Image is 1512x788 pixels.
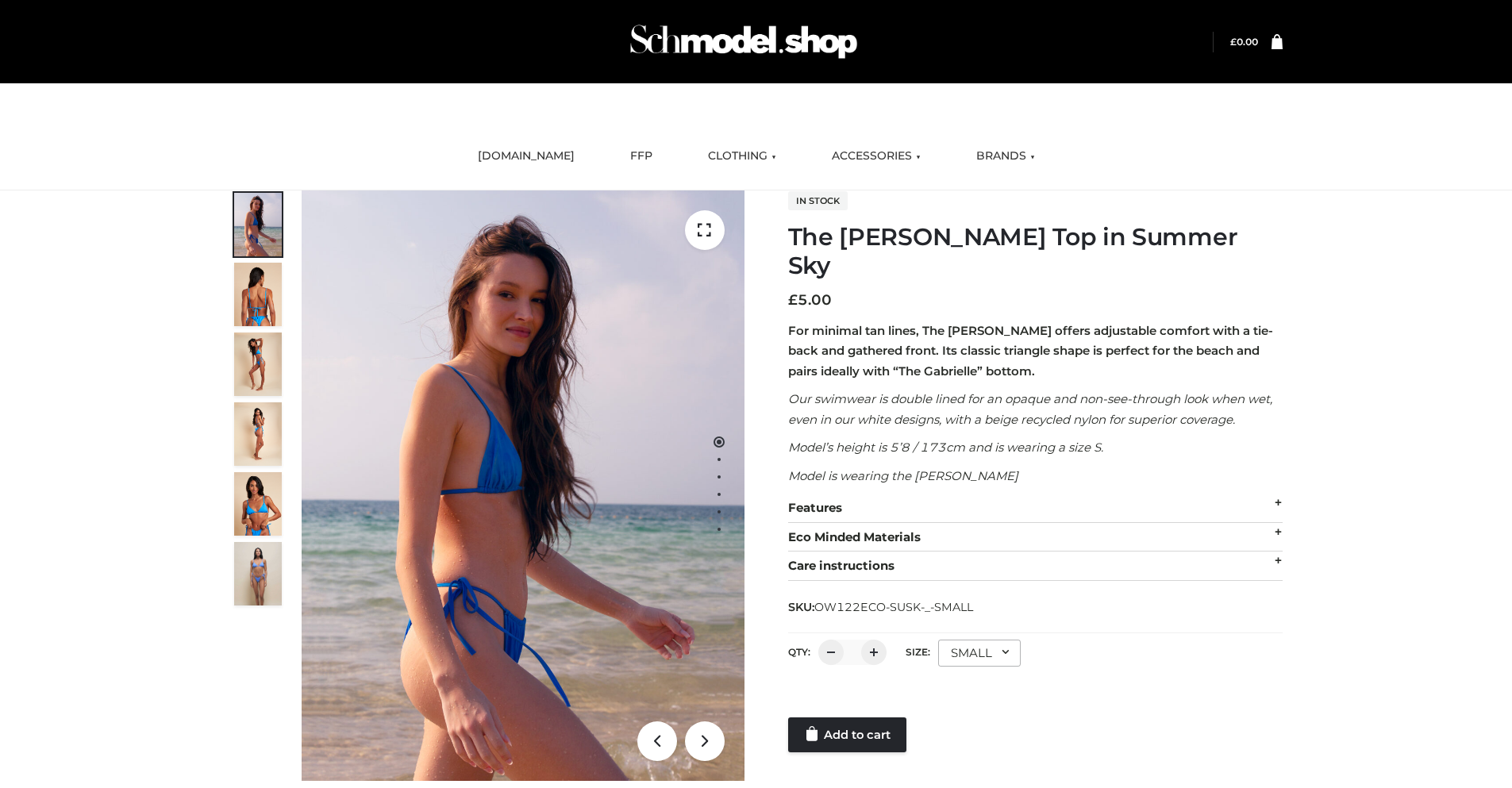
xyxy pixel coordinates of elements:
[788,598,975,617] span: SKU:
[788,646,810,658] label: QTY:
[788,291,798,309] span: £
[302,190,744,781] img: 1.Alex-top_SS-1_4464b1e7-c2c9-4e4b-a62c-58381cd673c0 (1)
[788,223,1283,280] h1: The [PERSON_NAME] Top in Summer Sky
[234,402,282,466] img: 3.Alex-top_CN-1-1-2.jpg
[788,552,1283,581] div: Care instructions
[788,440,1103,455] em: Model’s height is 5’8 / 173cm and is wearing a size S.
[788,468,1018,483] em: Model is wearing the [PERSON_NAME]
[788,717,906,752] a: Add to cart
[938,640,1021,667] div: SMALL
[906,646,930,658] label: Size:
[788,191,848,210] span: In stock
[625,10,863,73] img: Schmodel Admin 964
[1230,36,1258,48] a: £0.00
[788,291,832,309] bdi: 5.00
[234,332,282,396] img: 4.Alex-top_CN-1-1-2.jpg
[466,139,587,174] a: [DOMAIN_NAME]
[964,139,1047,174] a: BRANDS
[788,494,1283,523] div: Features
[234,193,282,256] img: 1.Alex-top_SS-1_4464b1e7-c2c9-4e4b-a62c-58381cd673c0-1.jpg
[814,600,973,614] span: OW122ECO-SUSK-_-SMALL
[696,139,788,174] a: CLOTHING
[788,323,1273,379] strong: For minimal tan lines, The [PERSON_NAME] offers adjustable comfort with a tie-back and gathered f...
[234,542,282,605] img: SSVC.jpg
[1230,36,1258,48] bdi: 0.00
[1230,36,1237,48] span: £
[788,523,1283,552] div: Eco Minded Materials
[788,391,1272,427] em: Our swimwear is double lined for an opaque and non-see-through look when wet, even in our white d...
[234,263,282,326] img: 5.Alex-top_CN-1-1_1-1.jpg
[234,472,282,536] img: 2.Alex-top_CN-1-1-2.jpg
[820,139,933,174] a: ACCESSORIES
[618,139,664,174] a: FFP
